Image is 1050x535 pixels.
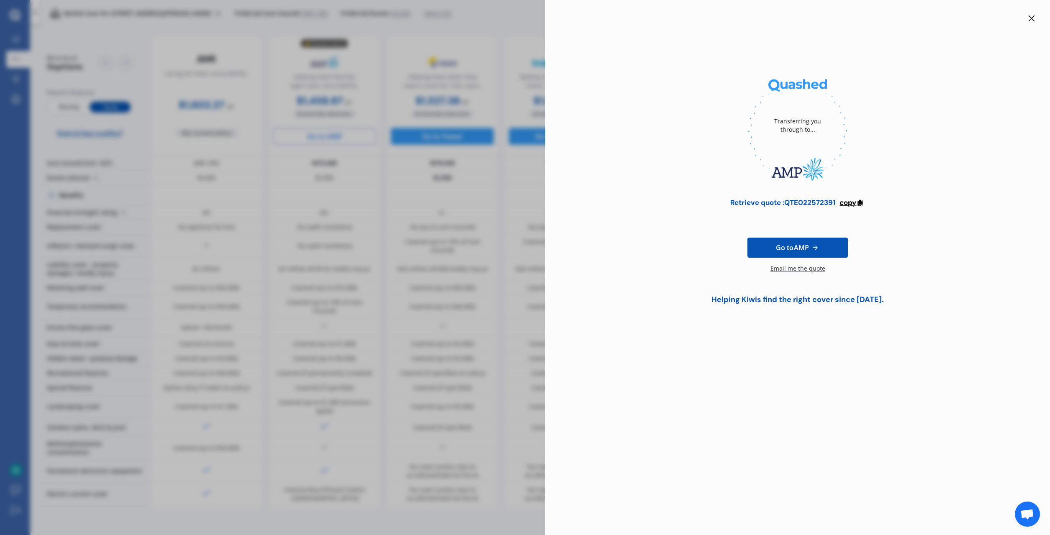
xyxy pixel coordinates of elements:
[1015,502,1040,527] div: Open chat
[730,198,835,207] div: Retrieve quote : QTE022572391
[706,295,890,304] div: Helping Kiwis find the right cover since [DATE].
[776,243,809,253] span: Go to AMP
[770,264,825,281] div: Email me the quote
[747,238,848,258] a: Go toAMP
[748,151,847,188] img: AMP.webp
[839,198,856,207] span: copy
[764,100,831,151] div: Transferring you through to...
